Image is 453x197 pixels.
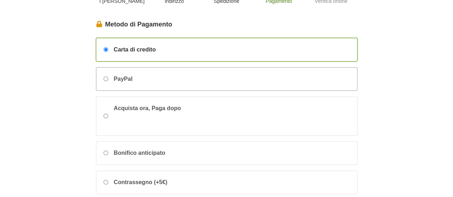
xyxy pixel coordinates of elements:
[114,113,221,125] iframe: PayPal Message 1
[114,75,132,83] span: PayPal
[114,104,221,128] span: Acquista ora, Paga dopo
[103,180,108,184] input: Contrassegno (+5€)
[103,114,108,118] input: Acquista ora, Paga dopo
[96,20,357,29] legend: Metodo di Pagamento
[114,45,156,54] span: Carta di credito
[103,151,108,155] input: Bonifico anticipato
[103,77,108,81] input: PayPal
[114,178,168,187] span: Contrassegno (+5€)
[103,47,108,52] input: Carta di credito
[114,149,165,157] span: Bonifico anticipato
